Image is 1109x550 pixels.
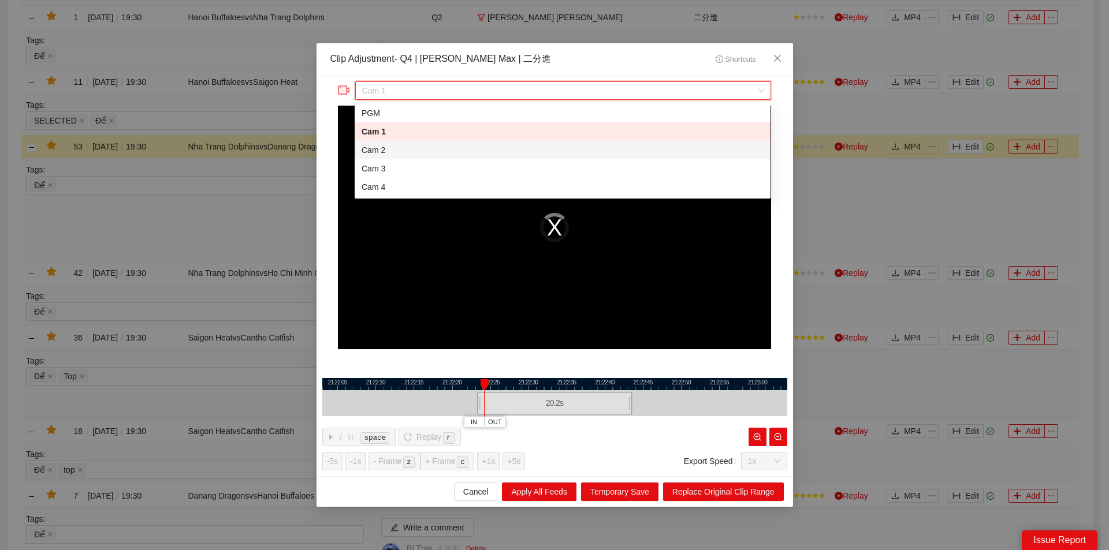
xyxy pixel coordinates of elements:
div: Video Player [338,106,771,349]
span: Temporary Save [590,485,649,498]
div: Cam 4 [362,181,764,193]
span: OUT [488,417,502,428]
button: zoom-in [749,428,766,446]
div: Cam 2 [362,144,764,156]
button: reloadReplayr [399,428,460,446]
span: Cancel [463,485,489,498]
button: Cancel [454,482,498,501]
div: Cam 1 [362,125,764,138]
button: -5s [322,452,343,470]
span: 1x [748,452,780,470]
div: Clip Adjustment - Q4 | [PERSON_NAME] Max | 二分進 [330,53,552,66]
span: zoom-in [753,433,761,442]
button: zoom-out [769,428,787,446]
button: +1s [477,452,500,470]
button: +5s [503,452,525,470]
span: info-circle [716,55,723,63]
span: close [773,54,782,63]
button: IN [464,417,485,428]
label: Export Speed [684,452,741,470]
span: Cam 1 [362,82,764,99]
div: Modal Window [338,106,771,349]
button: Temporary Save [581,482,658,501]
span: Replace Original Clip Range [672,485,775,498]
button: Replace Original Clip Range [663,482,784,501]
button: caret-right/pausespace [322,428,396,446]
button: + Framec [420,452,474,470]
button: -1s [345,452,366,470]
button: Close [762,43,793,74]
div: PGM [362,107,764,119]
div: The media could not be loaded, either because the server or network failed or because the format ... [338,106,771,349]
span: Shortcuts [716,55,756,63]
span: Apply All Feeds [511,485,567,498]
div: Issue Report [1022,530,1097,550]
button: - Framez [369,452,420,470]
div: 20.2 s [477,392,632,414]
span: IN [471,417,477,428]
span: zoom-out [774,433,782,442]
span: video-camera [338,84,349,96]
button: OUT [485,417,505,428]
div: Cam 3 [362,162,764,175]
button: Apply All Feeds [502,482,576,501]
